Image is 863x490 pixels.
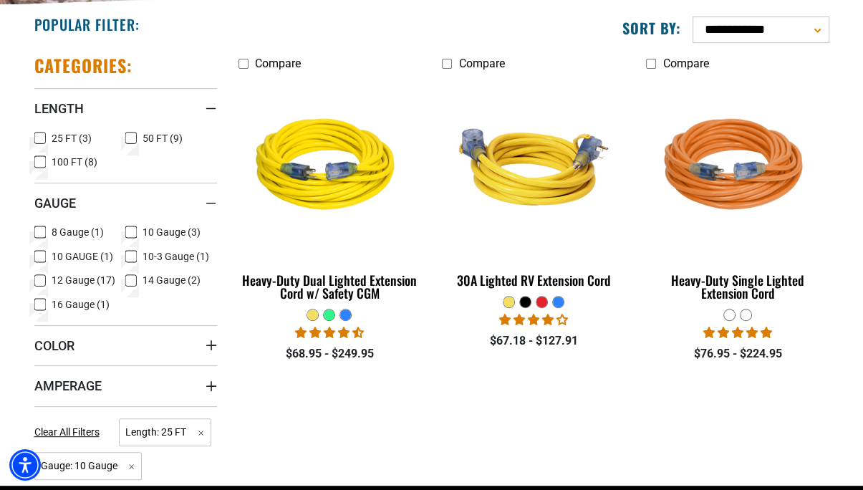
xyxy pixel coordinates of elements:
[34,426,100,438] span: Clear All Filters
[34,100,84,117] span: Length
[34,88,217,128] summary: Length
[442,77,625,295] a: yellow 30A Lighted RV Extension Cord
[443,85,624,249] img: yellow
[52,275,115,285] span: 12 Gauge (17)
[143,251,209,261] span: 10-3 Gauge (1)
[34,54,133,77] h2: Categories:
[34,337,74,354] span: Color
[34,452,143,480] span: Gauge: 10 Gauge
[34,458,143,472] a: Gauge: 10 Gauge
[34,183,217,223] summary: Gauge
[458,57,504,70] span: Compare
[52,157,97,167] span: 100 FT (8)
[442,274,625,287] div: 30A Lighted RV Extension Cord
[238,345,421,362] div: $68.95 - $249.95
[662,57,708,70] span: Compare
[239,85,420,249] img: yellow
[442,332,625,350] div: $67.18 - $127.91
[143,227,201,237] span: 10 Gauge (3)
[119,418,211,446] span: Length: 25 FT
[646,345,829,362] div: $76.95 - $224.95
[34,325,217,365] summary: Color
[646,77,829,308] a: orange Heavy-Duty Single Lighted Extension Cord
[52,227,104,237] span: 8 Gauge (1)
[34,378,102,394] span: Amperage
[52,299,110,309] span: 16 Gauge (1)
[238,274,421,299] div: Heavy-Duty Dual Lighted Extension Cord w/ Safety CGM
[238,77,421,308] a: yellow Heavy-Duty Dual Lighted Extension Cord w/ Safety CGM
[647,85,828,249] img: orange
[143,133,183,143] span: 50 FT (9)
[119,425,211,438] a: Length: 25 FT
[9,449,41,481] div: Accessibility Menu
[34,425,105,440] a: Clear All Filters
[703,326,772,340] span: 5.00 stars
[295,326,364,340] span: 4.64 stars
[34,365,217,405] summary: Amperage
[143,275,201,285] span: 14 Gauge (2)
[622,19,681,37] label: Sort by:
[52,133,92,143] span: 25 FT (3)
[255,57,301,70] span: Compare
[34,15,140,34] h2: Popular Filter:
[52,251,113,261] span: 10 GAUGE (1)
[34,195,76,211] span: Gauge
[646,274,829,299] div: Heavy-Duty Single Lighted Extension Cord
[499,313,568,327] span: 4.11 stars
